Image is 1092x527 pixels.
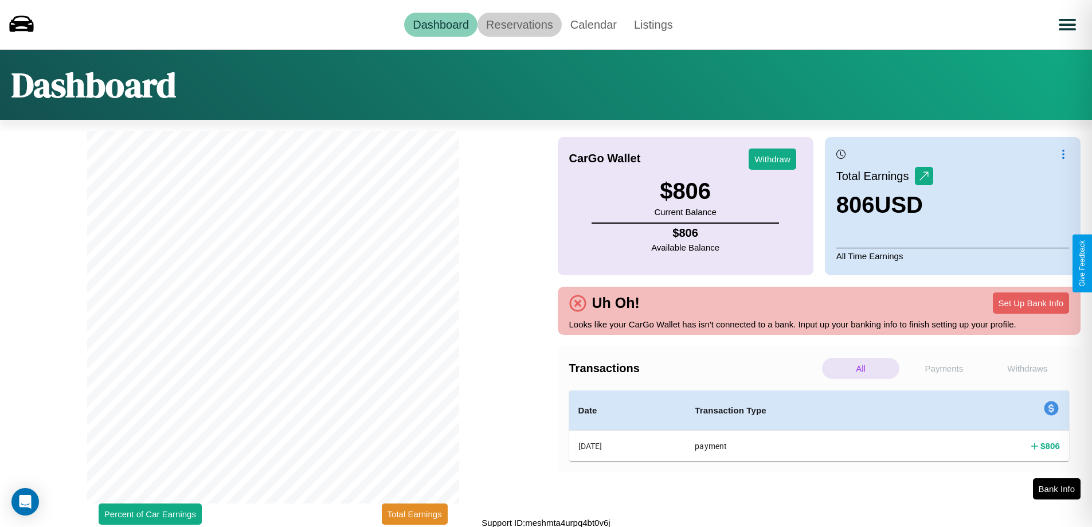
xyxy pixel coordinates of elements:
[651,227,719,240] h4: $ 806
[11,61,176,108] h1: Dashboard
[1078,240,1086,287] div: Give Feedback
[382,503,448,525] button: Total Earnings
[578,404,677,417] h4: Date
[477,13,562,37] a: Reservations
[586,295,645,311] h4: Uh Oh!
[569,391,1070,461] table: simple table
[822,358,899,379] p: All
[569,152,641,165] h4: CarGo Wallet
[989,358,1066,379] p: Withdraws
[1040,440,1060,452] h4: $ 806
[651,240,719,255] p: Available Balance
[836,248,1069,264] p: All Time Earnings
[569,317,1070,332] p: Looks like your CarGo Wallet has isn't connected to a bank. Input up your banking info to finish ...
[99,503,202,525] button: Percent of Car Earnings
[1033,478,1081,499] button: Bank Info
[625,13,682,37] a: Listings
[404,13,477,37] a: Dashboard
[654,178,716,204] h3: $ 806
[569,362,819,375] h4: Transactions
[562,13,625,37] a: Calendar
[993,292,1069,314] button: Set Up Bank Info
[686,431,933,462] th: payment
[836,166,915,186] p: Total Earnings
[569,431,686,462] th: [DATE]
[11,488,39,516] div: Open Intercom Messenger
[1051,9,1083,41] button: Open menu
[836,192,933,218] h3: 806 USD
[654,204,716,220] p: Current Balance
[749,149,796,170] button: Withdraw
[905,358,983,379] p: Payments
[695,404,924,417] h4: Transaction Type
